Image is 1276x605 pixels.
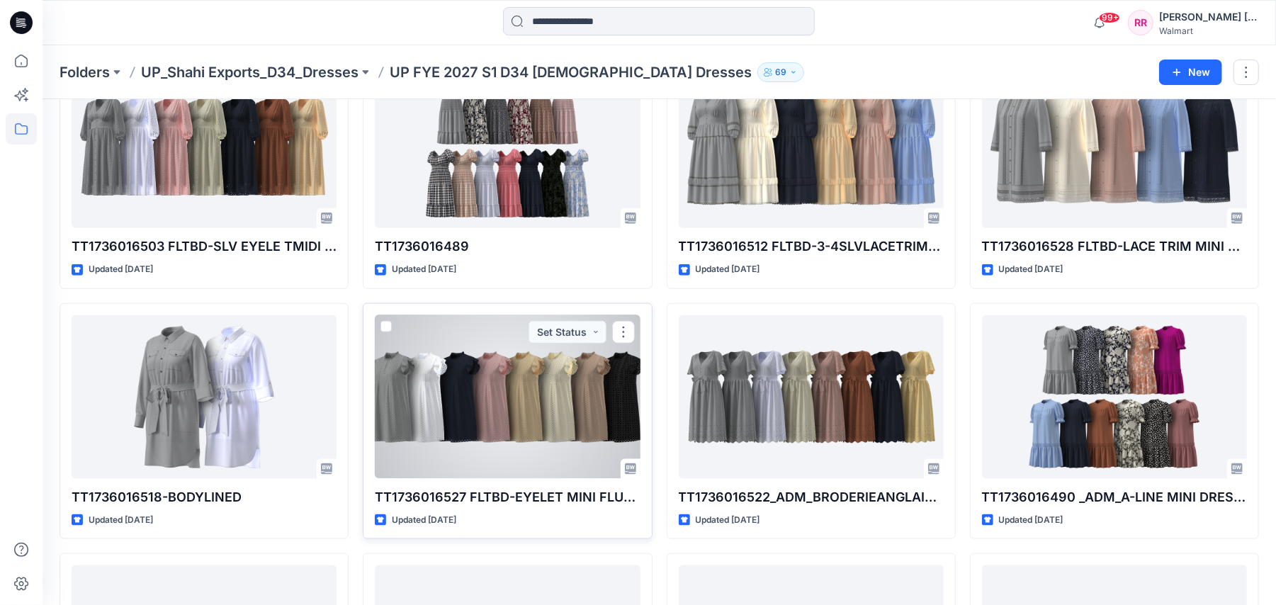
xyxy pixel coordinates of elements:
a: TT1736016503 FLTBD-SLV EYELE TMIDI DRESS [72,64,337,228]
p: Updated [DATE] [392,262,456,277]
p: TT1736016489 [375,237,640,256]
p: Updated [DATE] [999,262,1063,277]
a: TT1736016512 FLTBD-3-4SLVLACETRIMMIDI [679,64,944,228]
a: TT1736016489 [375,64,640,228]
p: Updated [DATE] [89,262,153,277]
p: 69 [775,64,786,80]
p: Updated [DATE] [696,262,760,277]
a: TT1736016518-BODYLINED [72,315,337,479]
a: UP_Shahi Exports_D34_Dresses [141,62,358,82]
div: RR [1128,10,1153,35]
p: Updated [DATE] [89,513,153,528]
a: TT1736016522_ADM_BRODERIEANGLAISEMIDI [679,315,944,479]
p: UP FYE 2027 S1 D34 [DEMOGRAPHIC_DATA] Dresses [390,62,752,82]
p: Updated [DATE] [392,513,456,528]
div: Walmart [1159,26,1258,36]
a: Folders [60,62,110,82]
a: TT1736016490 _ADM_A-LINE MINI DRESS DOUBLE CLOTH [982,315,1247,479]
a: TT1736016528 FLTBD-LACE TRIM MINI SHIRT DRESS [982,64,1247,228]
span: 99+ [1099,12,1120,23]
a: TT1736016527 FLTBD-EYELET MINI FLUTTER DRESS [375,315,640,479]
p: Updated [DATE] [999,513,1063,528]
button: 69 [757,62,804,82]
p: TT1736016527 FLTBD-EYELET MINI FLUTTER DRESS [375,487,640,507]
button: New [1159,60,1222,85]
p: TT1736016490 _ADM_A-LINE MINI DRESS DOUBLE CLOTH [982,487,1247,507]
p: Updated [DATE] [696,513,760,528]
p: TT1736016512 FLTBD-3-4SLVLACETRIMMIDI [679,237,944,256]
p: TT1736016528 FLTBD-LACE TRIM MINI SHIRT DRESS [982,237,1247,256]
p: TT1736016503 FLTBD-SLV EYELE TMIDI DRESS [72,237,337,256]
div: [PERSON_NAME] [PERSON_NAME] [1159,9,1258,26]
p: TT1736016518-BODYLINED [72,487,337,507]
p: TT1736016522_ADM_BRODERIEANGLAISEMIDI [679,487,944,507]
